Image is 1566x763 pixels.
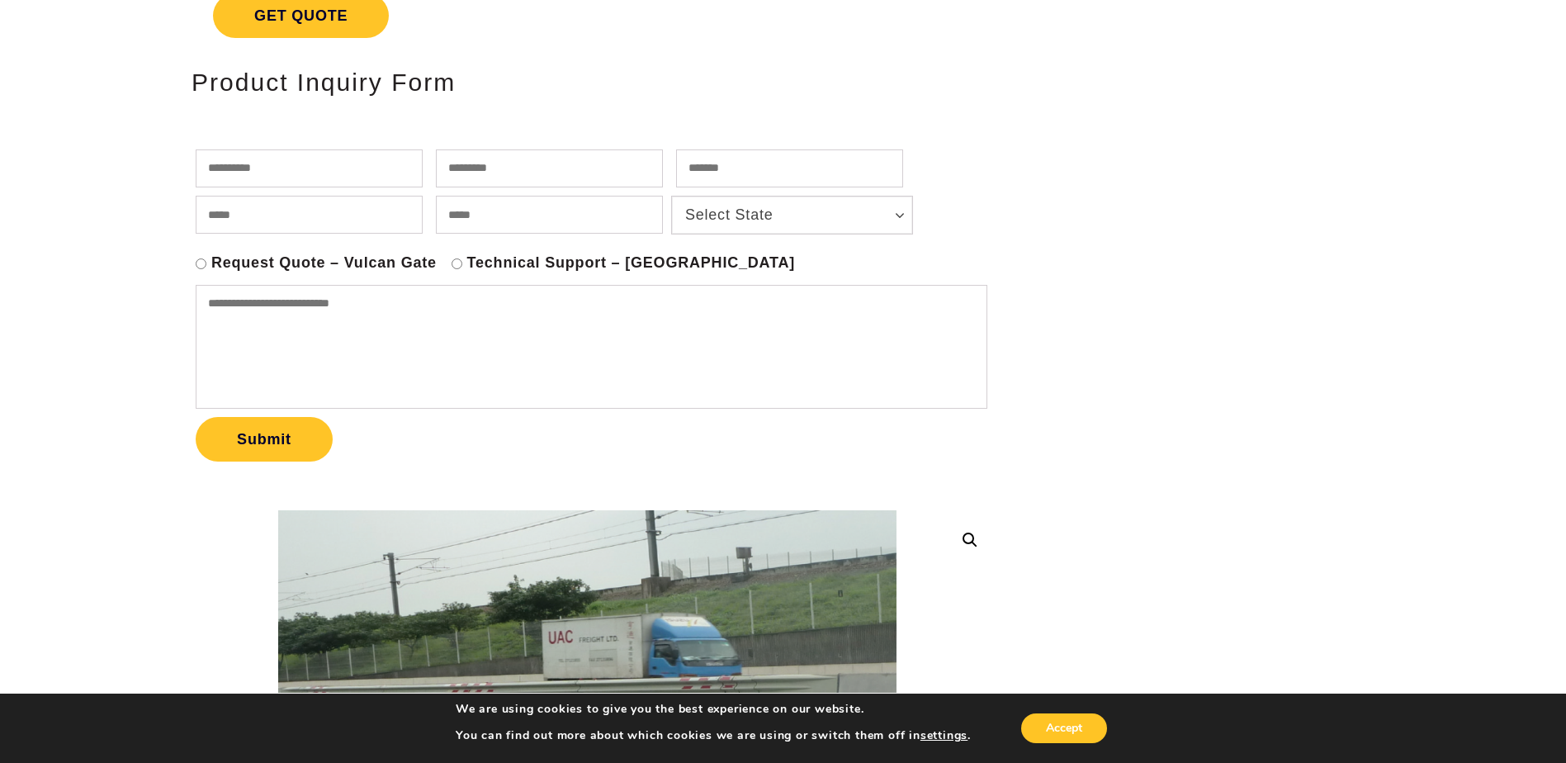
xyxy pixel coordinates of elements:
a: Select State [672,197,912,234]
span: Select State [685,204,882,225]
h2: Product Inquiry Form [192,69,983,96]
label: Technical Support – [GEOGRAPHIC_DATA] [467,254,796,272]
button: settings [920,728,968,743]
button: Accept [1021,713,1107,743]
p: We are using cookies to give you the best experience on our website. [456,702,971,717]
button: Submit [196,417,333,462]
p: You can find out more about which cookies we are using or switch them off in . [456,728,971,743]
label: Request Quote – Vulcan Gate [211,254,437,272]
